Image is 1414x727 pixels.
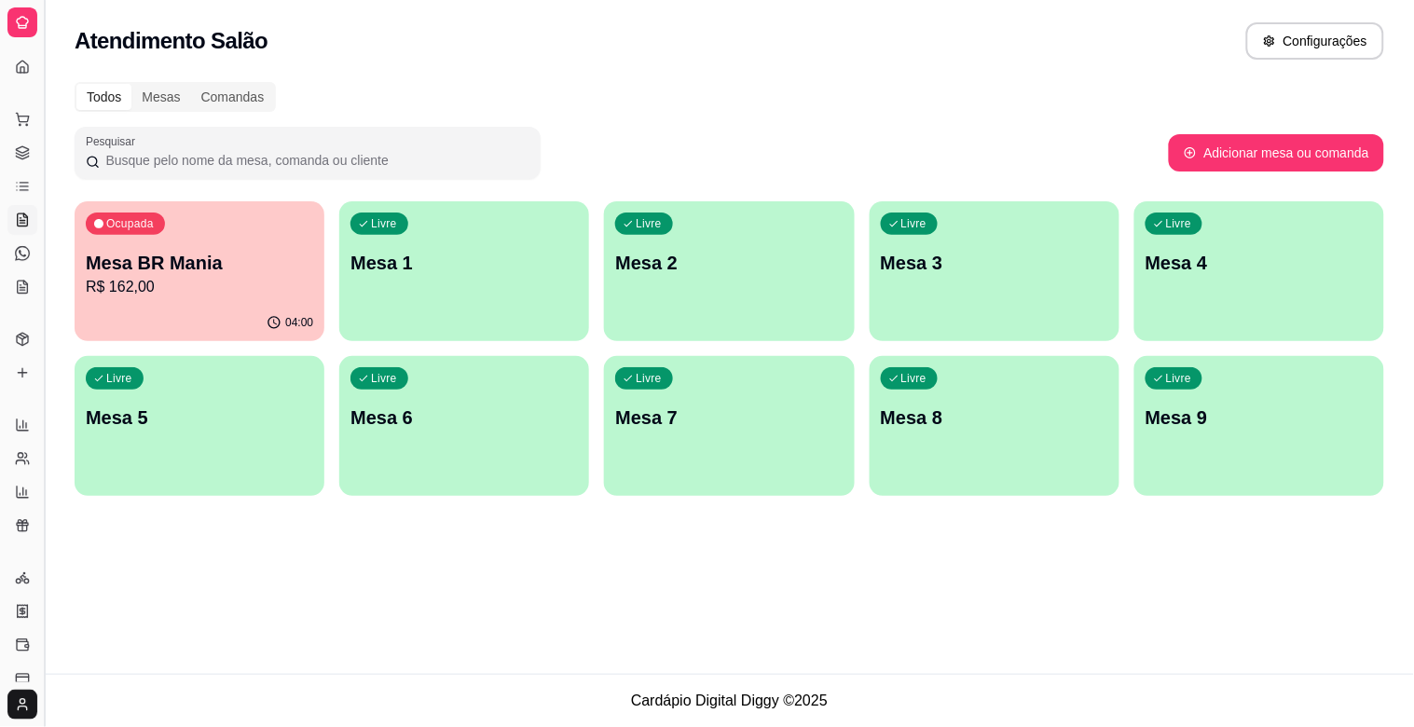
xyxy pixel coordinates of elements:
p: Mesa 5 [86,405,313,431]
button: LivreMesa 7 [604,356,854,496]
p: Livre [636,371,662,386]
button: LivreMesa 5 [75,356,324,496]
input: Pesquisar [100,151,529,170]
p: Livre [371,371,397,386]
p: Livre [636,216,662,231]
button: LivreMesa 9 [1134,356,1384,496]
p: Ocupada [106,216,154,231]
button: OcupadaMesa BR ManiaR$ 162,0004:00 [75,201,324,341]
button: LivreMesa 8 [870,356,1119,496]
button: LivreMesa 4 [1134,201,1384,341]
div: Comandas [191,84,275,110]
p: Mesa 9 [1146,405,1373,431]
p: Mesa BR Mania [86,250,313,276]
p: Livre [901,371,927,386]
button: Adicionar mesa ou comanda [1169,134,1384,171]
p: Livre [1166,371,1192,386]
label: Pesquisar [86,133,142,149]
button: LivreMesa 6 [339,356,589,496]
button: LivreMesa 3 [870,201,1119,341]
p: Livre [106,371,132,386]
button: LivreMesa 2 [604,201,854,341]
footer: Cardápio Digital Diggy © 2025 [45,674,1414,727]
p: Livre [1166,216,1192,231]
h2: Atendimento Salão [75,26,268,56]
button: LivreMesa 1 [339,201,589,341]
p: Livre [371,216,397,231]
p: Mesa 1 [350,250,578,276]
p: R$ 162,00 [86,276,313,298]
p: 04:00 [285,315,313,330]
button: Configurações [1246,22,1384,60]
p: Mesa 8 [881,405,1108,431]
p: Mesa 2 [615,250,843,276]
p: Livre [901,216,927,231]
p: Mesa 3 [881,250,1108,276]
div: Mesas [131,84,190,110]
p: Mesa 6 [350,405,578,431]
p: Mesa 7 [615,405,843,431]
div: Todos [76,84,131,110]
p: Mesa 4 [1146,250,1373,276]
